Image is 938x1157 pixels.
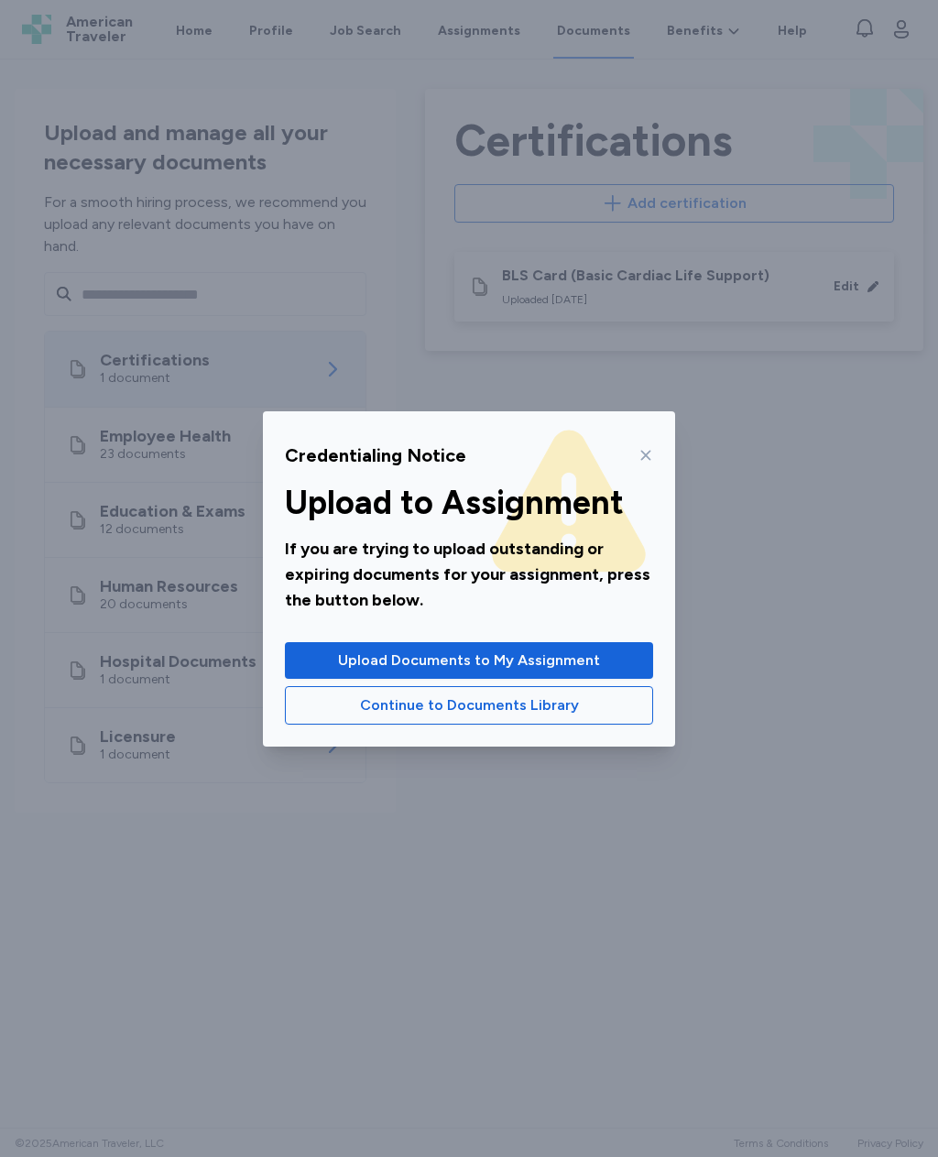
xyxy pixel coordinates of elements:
[285,642,653,679] button: Upload Documents to My Assignment
[285,686,653,725] button: Continue to Documents Library
[285,485,653,521] div: Upload to Assignment
[285,536,653,613] div: If you are trying to upload outstanding or expiring documents for your assignment, press the butt...
[285,442,466,468] div: Credentialing Notice
[338,649,600,671] span: Upload Documents to My Assignment
[360,694,579,716] span: Continue to Documents Library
